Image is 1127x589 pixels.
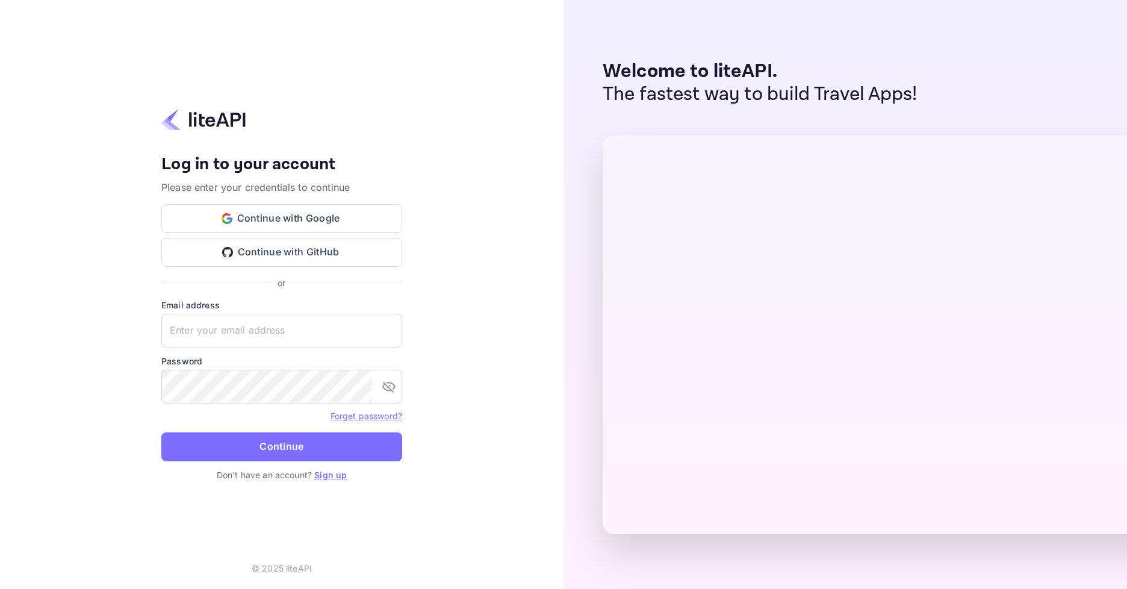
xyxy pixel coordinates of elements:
img: liteapi [161,108,246,131]
a: Sign up [314,470,347,480]
button: Continue with GitHub [161,238,402,267]
p: The fastest way to build Travel Apps! [603,83,917,106]
p: Welcome to liteAPI. [603,60,917,83]
p: Please enter your credentials to continue [161,180,402,195]
p: © 2025 liteAPI [252,562,312,575]
a: Forget password? [331,411,402,421]
p: or [278,276,285,289]
button: Continue [161,432,402,461]
a: Forget password? [331,410,402,422]
button: Continue with Google [161,204,402,233]
button: toggle password visibility [377,375,401,399]
input: Enter your email address [161,314,402,347]
p: Don't have an account? [161,469,402,481]
label: Password [161,355,402,367]
label: Email address [161,299,402,311]
h4: Log in to your account [161,154,402,175]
